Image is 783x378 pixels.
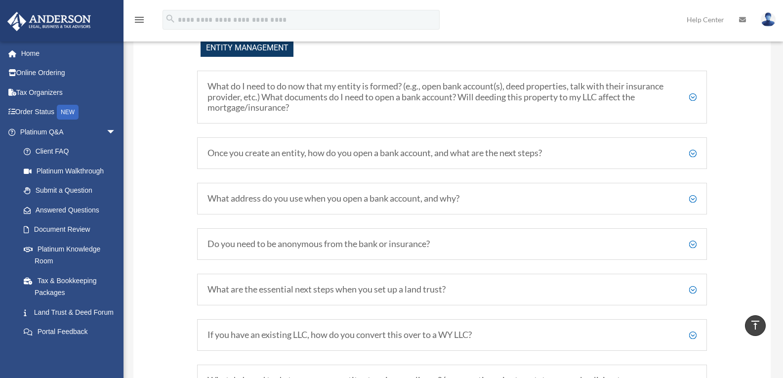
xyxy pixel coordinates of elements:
a: Digital Productsarrow_drop_down [7,341,131,361]
img: User Pic [761,12,776,27]
a: menu [133,17,145,26]
a: Document Review [14,220,131,240]
h5: What do I need to do now that my entity is formed? (e.g., open bank account(s), deed properties, ... [207,81,697,113]
a: Submit a Question [14,181,131,201]
h5: What are the essential next steps when you set up a land trust? [207,284,697,295]
i: vertical_align_top [749,319,761,331]
span: Entity Management [201,40,293,57]
a: Platinum Q&Aarrow_drop_down [7,122,131,142]
a: Platinum Walkthrough [14,161,131,181]
a: Home [7,43,131,63]
a: Tax & Bookkeeping Packages [14,271,131,302]
a: vertical_align_top [745,315,766,336]
a: Answered Questions [14,200,131,220]
a: Tax Organizers [7,83,131,102]
i: menu [133,14,145,26]
a: Client FAQ [14,142,126,162]
a: Online Ordering [7,63,131,83]
h5: If you have an existing LLC, how do you convert this over to a WY LLC? [207,330,697,340]
a: Platinum Knowledge Room [14,239,131,271]
a: Order StatusNEW [7,102,131,123]
h5: What address do you use when you open a bank account, and why? [207,193,697,204]
a: Land Trust & Deed Forum [14,302,131,322]
div: NEW [57,105,79,120]
img: Anderson Advisors Platinum Portal [4,12,94,31]
h5: Do you need to be anonymous from the bank or insurance? [207,239,697,250]
i: search [165,13,176,24]
a: Portal Feedback [14,322,131,342]
span: arrow_drop_down [106,341,126,362]
span: arrow_drop_down [106,122,126,142]
h5: Once you create an entity, how do you open a bank account, and what are the next steps? [207,148,697,159]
